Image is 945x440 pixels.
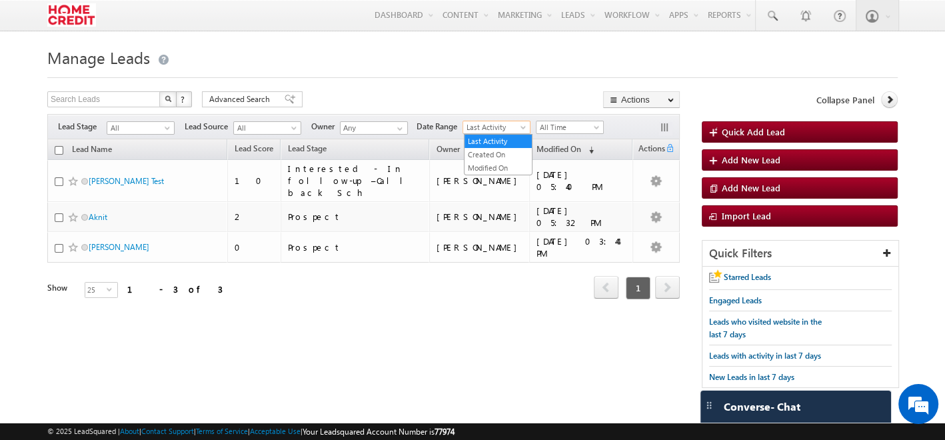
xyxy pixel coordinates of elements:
[709,372,794,382] span: New Leads in last 7 days
[181,93,187,105] span: ?
[176,91,192,107] button: ?
[23,70,56,87] img: d_60004797649_company_0_60004797649
[303,427,455,437] span: Your Leadsquared Account Number is
[107,286,117,292] span: select
[437,211,524,223] div: [PERSON_NAME]
[722,154,780,165] span: Add New Lead
[437,144,460,154] span: Owner
[709,351,821,361] span: Leads with activity in last 7 days
[250,427,301,435] a: Acceptable Use
[219,7,251,39] div: Minimize live chat window
[196,427,248,435] a: Terms of Service
[530,141,600,159] a: Modified On (sorted descending)
[47,425,455,438] span: © 2025 LeadSquared | | | | |
[417,121,463,133] span: Date Range
[655,277,680,299] a: next
[465,162,532,174] a: Modified On
[464,134,532,175] ul: Last Activity
[437,175,524,187] div: [PERSON_NAME]
[127,281,223,297] div: 1 - 3 of 3
[704,400,714,411] img: carter-drag
[702,241,899,267] div: Quick Filters
[594,277,618,299] a: prev
[235,211,275,223] div: 2
[390,122,407,135] a: Show All Items
[435,427,455,437] span: 77974
[536,235,626,259] div: [DATE] 03:44 PM
[288,143,327,153] span: Lead Stage
[311,121,340,133] span: Owner
[85,283,107,297] span: 25
[724,272,771,282] span: Starred Leads
[536,144,581,154] span: Modified On
[536,121,600,133] span: All Time
[235,143,273,153] span: Lead Score
[288,241,423,253] div: Prospect
[120,427,139,435] a: About
[583,145,594,155] span: (sorted descending)
[594,276,618,299] span: prev
[234,122,297,134] span: All
[47,3,96,27] img: Custom Logo
[655,276,680,299] span: next
[47,47,150,68] span: Manage Leads
[465,135,532,147] a: Last Activity
[340,121,408,135] input: Type to Search
[209,93,274,105] span: Advanced Search
[107,122,171,134] span: All
[141,427,194,435] a: Contact Support
[55,146,63,155] input: Check all records
[536,205,626,229] div: [DATE] 05:32 PM
[463,121,530,134] a: Last Activity
[633,141,665,159] span: Actions
[463,121,526,133] span: Last Activity
[724,401,800,413] span: Converse - Chat
[235,175,275,187] div: 10
[437,241,524,253] div: [PERSON_NAME]
[536,121,604,134] a: All Time
[17,123,243,332] textarea: Type your message and hit 'Enter'
[536,169,626,193] div: [DATE] 05:40 PM
[228,141,280,159] a: Lead Score
[233,121,301,135] a: All
[185,121,233,133] span: Lead Source
[709,317,822,339] span: Leads who visited website in the last 7 days
[107,121,175,135] a: All
[181,343,242,361] em: Start Chat
[709,295,762,305] span: Engaged Leads
[65,142,119,159] a: Lead Name
[281,141,333,159] a: Lead Stage
[816,94,874,106] span: Collapse Panel
[603,91,680,108] button: Actions
[288,163,423,199] div: Interested - In follow-up –Call back Sch
[235,241,275,253] div: 0
[288,211,423,223] div: Prospect
[58,121,107,133] span: Lead Stage
[47,282,74,294] div: Show
[722,126,785,137] span: Quick Add Lead
[89,242,149,252] a: [PERSON_NAME]
[89,212,107,222] a: Aknit
[165,95,171,102] img: Search
[722,210,771,221] span: Import Lead
[69,70,224,87] div: Chat with us now
[722,182,780,193] span: Add New Lead
[626,277,650,299] span: 1
[465,149,532,161] a: Created On
[89,176,164,186] a: [PERSON_NAME] Test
